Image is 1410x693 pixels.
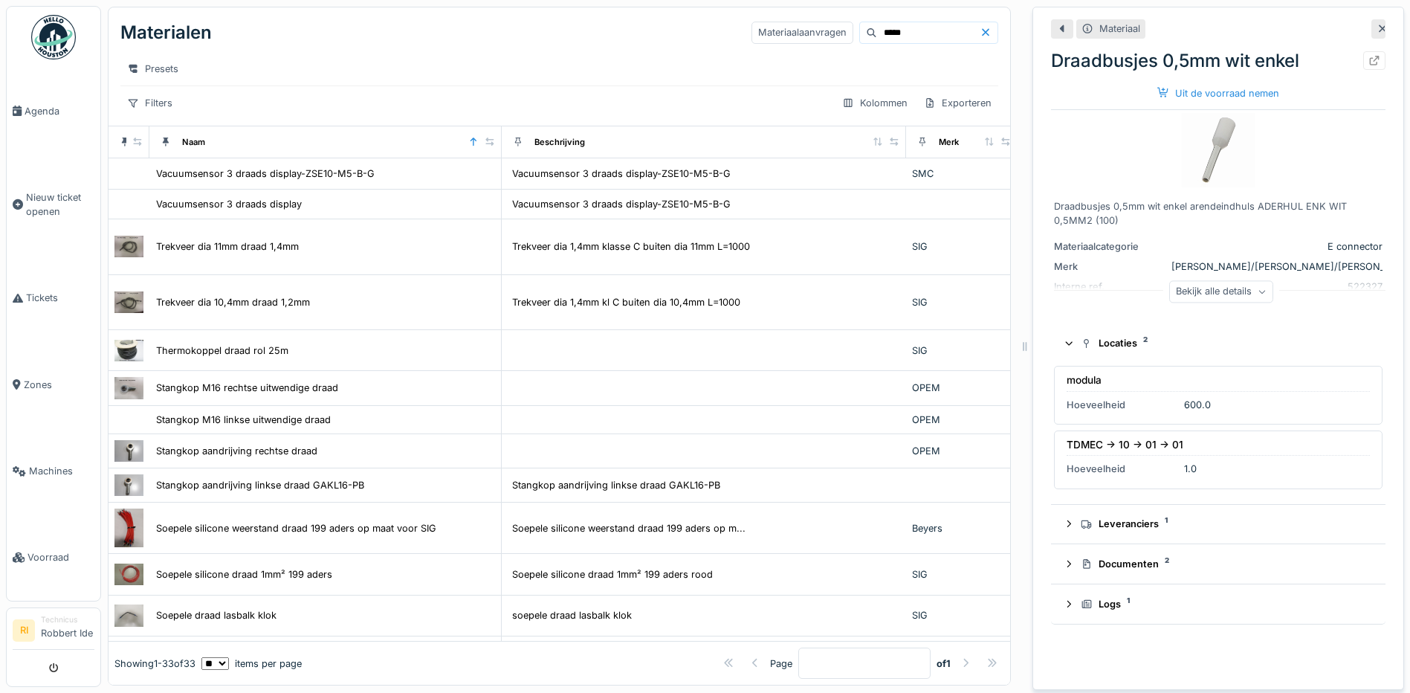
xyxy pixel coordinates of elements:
div: Filters [120,92,179,114]
div: Soepele silicone weerstand draad 199 aders op m... [512,521,746,535]
div: Stangkop aandrijving linkse draad GAKL16-PB [512,478,720,492]
img: Badge_color-CXgf-gQk.svg [31,15,76,59]
img: Soepele silicone draad 1mm² 199 aders [114,564,143,585]
a: Agenda [7,68,100,154]
div: Materiaalaanvragen [751,22,853,43]
strong: of 1 [937,657,951,671]
div: SIG [912,239,1012,254]
div: Thermokoppel draad rol 25m [156,344,288,358]
div: Soepele silicone draad 1mm² 199 aders [156,567,332,581]
li: RI [13,619,35,642]
span: Voorraad [28,550,94,564]
div: OPEM [912,444,1012,458]
div: TDMEC -> 10 -> 01 -> 01 [1067,437,1183,452]
div: SIG [912,567,1012,581]
div: Vacuumsensor 3 draads display-ZSE10-M5-B-G [512,197,731,211]
img: Trekveer dia 11mm draad 1,4mm [114,236,143,257]
div: Draadbusjes 0,5mm wit enkel [1051,48,1385,74]
div: Uit de voorraad nemen [1151,83,1285,103]
div: E connector [1171,239,1382,254]
div: 600.0 [1184,398,1211,412]
div: OPEM [912,381,1012,395]
summary: Leveranciers1 [1057,511,1380,538]
div: Soepele silicone weerstand draad 199 aders op maat voor SIG [156,521,436,535]
img: Draadbusjes 0,5mm wit enkel [1181,113,1255,187]
div: Exporteren [917,92,998,114]
div: Materiaal [1099,22,1140,36]
div: SIG [912,608,1012,622]
span: Agenda [25,104,94,118]
a: Tickets [7,255,100,341]
div: SIG [912,344,1012,358]
div: Trekveer dia 1,4mm klasse C buiten dia 11mm L=1000 [512,239,750,254]
div: Page [770,657,792,671]
div: Hoeveelheid [1067,398,1178,412]
div: Beyers [912,521,1012,535]
a: Nieuw ticket openen [7,154,100,255]
li: Robbert Ide [41,614,94,646]
summary: Logs1 [1057,590,1380,618]
div: Leveranciers [1081,517,1368,531]
span: Nieuw ticket openen [26,190,94,219]
span: Tickets [26,291,94,305]
summary: Documenten2 [1057,550,1380,578]
img: Stangkop M16 rechtse uitwendige draad [114,377,143,399]
div: Beschrijving [534,136,585,149]
img: Stangkop aandrijving linkse draad GAKL16-PB [114,474,143,496]
img: Soepele draad lasbalk klok [114,605,143,626]
div: Draadbusjes 0,5mm wit enkel arendeindhuls ADERHUL ENK WIT 0,5MM2 (100) [1054,199,1382,228]
div: Technicus [41,614,94,625]
div: soepele draad lasbalk klok [512,608,632,622]
div: Locaties [1081,336,1368,350]
div: Hoeveelheid [1067,462,1178,476]
div: Showing 1 - 33 of 33 [114,657,195,671]
div: Bekijk alle details [1169,281,1273,303]
a: Zones [7,341,100,428]
img: Stangkop aandrijving rechtse draad [114,440,143,462]
img: Soepele silicone weerstand draad 199 aders op maat voor SIG [114,509,143,547]
div: Merk [939,136,959,149]
div: SIG [912,295,1012,309]
div: OPEM [912,413,1012,427]
div: Materiaalcategorie [1054,239,1165,254]
div: Trekveer dia 1,4mm kl C buiten dia 10,4mm L=1000 [512,295,740,309]
div: items per page [201,657,302,671]
div: Kolommen [835,92,914,114]
div: Vacuumsensor 3 draads display-ZSE10-M5-B-G [156,167,375,181]
a: RI TechnicusRobbert Ide [13,614,94,650]
div: Soepele draad lasbalk klok [156,608,276,622]
div: Naam [182,136,205,149]
div: Presets [120,58,185,80]
div: Soepele silicone draad 1mm² 199 aders rood [512,567,713,581]
div: modula [1067,373,1102,387]
div: Stangkop aandrijving linkse draad GAKL16-PB [156,478,364,492]
div: Documenten [1081,557,1368,571]
img: Trekveer dia 10,4mm draad 1,2mm [114,291,143,313]
div: Merk [1054,260,1165,274]
a: Voorraad [7,515,100,601]
span: Zones [24,378,94,392]
a: Machines [7,428,100,515]
div: Trekveer dia 11mm draad 1,4mm [156,239,299,254]
div: SMC [912,167,1012,181]
div: Stangkop aandrijving rechtse draad [156,444,317,458]
span: Machines [29,464,94,478]
summary: Locaties2 [1057,330,1380,358]
div: Stangkop M16 rechtse uitwendige draad [156,381,338,395]
img: Thermokoppel draad rol 25m [114,340,143,361]
div: Stangkop M16 linkse uitwendige draad [156,413,331,427]
div: Vacuumsensor 3 draads display-ZSE10-M5-B-G [512,167,731,181]
div: Materialen [120,13,212,52]
div: Vacuumsensor 3 draads display [156,197,302,211]
div: Trekveer dia 10,4mm draad 1,2mm [156,295,310,309]
div: Logs [1081,597,1368,611]
div: 1.0 [1184,462,1197,476]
